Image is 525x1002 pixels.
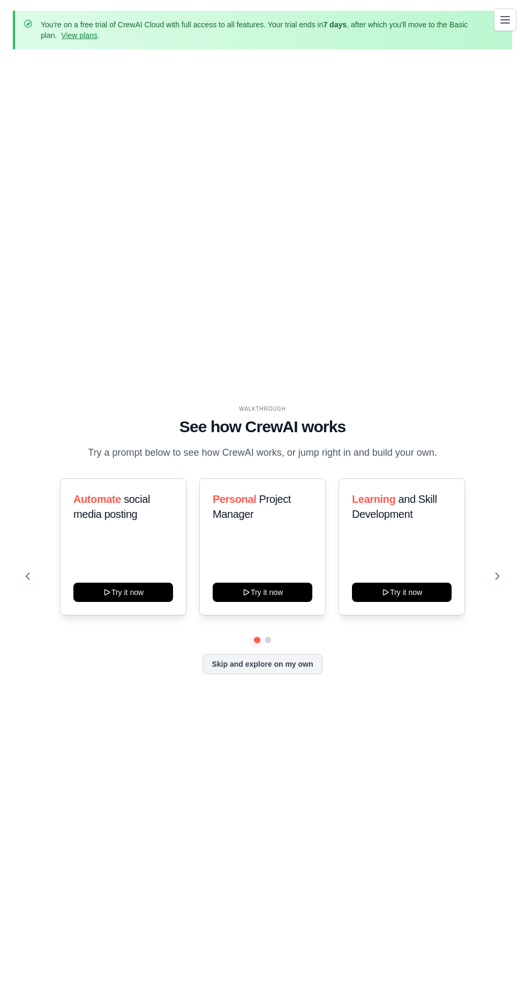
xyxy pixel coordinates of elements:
h1: See how CrewAI works [26,417,499,436]
button: Toggle navigation [494,9,516,31]
button: Try it now [73,583,173,602]
span: Learning [352,493,395,505]
div: WALKTHROUGH [26,405,499,413]
p: You're on a free trial of CrewAI Cloud with full access to all features. Your trial ends in , aft... [41,19,486,41]
button: Try it now [213,583,312,602]
p: Try a prompt below to see how CrewAI works, or jump right in and build your own. [82,445,442,461]
span: Automate [73,493,121,505]
iframe: Chat Widget [471,951,525,1002]
button: Skip and explore on my own [202,654,322,674]
strong: 7 days [323,20,347,29]
span: social media posting [73,493,150,520]
button: Try it now [352,583,452,602]
span: Personal [213,493,256,505]
span: and Skill Development [352,493,437,520]
a: View plans [61,31,97,40]
span: Project Manager [213,493,291,520]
